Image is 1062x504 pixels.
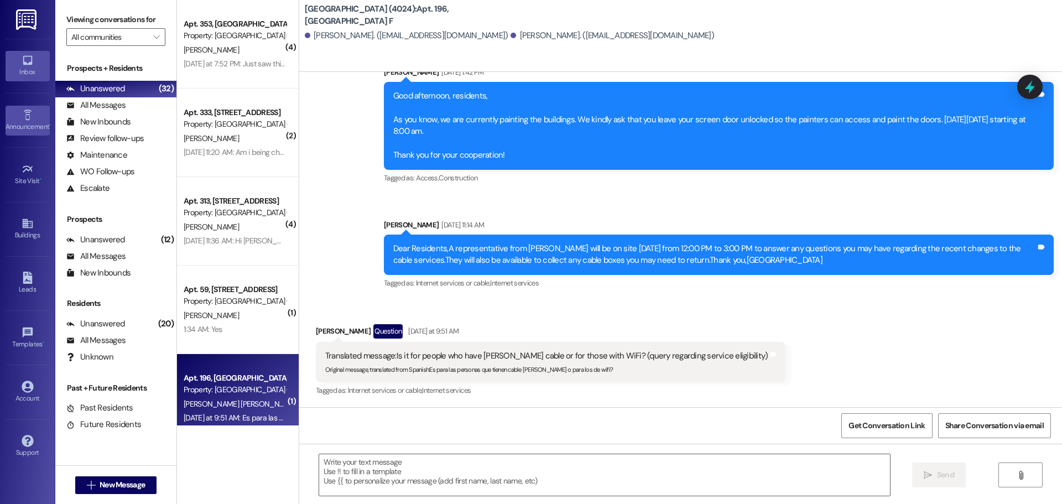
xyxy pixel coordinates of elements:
[66,149,127,161] div: Maintenance
[184,207,286,219] div: Property: [GEOGRAPHIC_DATA] (4024)
[71,28,148,46] input: All communities
[66,83,125,95] div: Unanswered
[416,173,439,183] span: Access ,
[55,382,176,394] div: Past + Future Residents
[40,175,41,183] span: •
[912,463,966,487] button: Send
[511,30,714,41] div: [PERSON_NAME]. ([EMAIL_ADDRESS][DOMAIN_NAME])
[6,268,50,298] a: Leads
[66,267,131,279] div: New Inbounds
[945,420,1044,432] span: Share Conversation via email
[325,366,613,373] sub: Original message, translated from Spanish : Es para las personas que tienen cable [PERSON_NAME] o...
[75,476,157,494] button: New Message
[1017,471,1025,480] i: 
[184,413,482,423] div: [DATE] at 9:51 AM: Es para las personas que tienen cable [PERSON_NAME] o para los de wifi?
[158,231,176,248] div: (12)
[43,339,44,346] span: •
[184,18,286,30] div: Apt. 353, [GEOGRAPHIC_DATA] P
[316,324,786,342] div: [PERSON_NAME]
[156,80,176,97] div: (32)
[66,251,126,262] div: All Messages
[66,116,131,128] div: New Inbounds
[393,90,1036,162] div: Good afternoon, residents, As you know, we are currently painting the buildings. We kindly ask th...
[924,471,932,480] i: 
[384,275,1054,291] div: Tagged as:
[184,310,239,320] span: [PERSON_NAME]
[184,399,299,409] span: [PERSON_NAME] [PERSON_NAME]
[155,315,176,332] div: (20)
[439,173,477,183] span: Construction
[6,160,50,190] a: Site Visit •
[66,11,165,28] label: Viewing conversations for
[184,147,497,157] div: [DATE] 11:20 AM: Am i being charged for Cable? Because i don't have a [PERSON_NAME] cable box
[184,118,286,130] div: Property: [GEOGRAPHIC_DATA] (4024)
[348,386,422,395] span: Internet services or cable ,
[184,222,239,232] span: [PERSON_NAME]
[49,121,51,129] span: •
[184,59,598,69] div: [DATE] at 7:52 PM: Just saw this on Neighbors: [URL][DOMAIN_NAME] FYI video showing someone near ...
[184,236,764,246] div: [DATE] 11:36 AM: Hi [PERSON_NAME], can I get a brief heads up about what's happening with the cab...
[66,402,133,414] div: Past Residents
[184,372,286,384] div: Apt. 196, [GEOGRAPHIC_DATA] F
[325,350,768,362] div: Translated message: Is it for people who have [PERSON_NAME] cable or for those with WiFi? (query ...
[439,219,484,231] div: [DATE] 11:14 AM
[184,295,286,307] div: Property: [GEOGRAPHIC_DATA] (4024)
[100,479,145,491] span: New Message
[66,351,113,363] div: Unknown
[66,166,134,178] div: WO Follow-ups
[490,278,539,288] span: Internet services
[6,377,50,407] a: Account
[848,420,925,432] span: Get Conversation Link
[87,481,95,490] i: 
[55,214,176,225] div: Prospects
[384,219,1054,235] div: [PERSON_NAME]
[66,335,126,346] div: All Messages
[184,384,286,396] div: Property: [GEOGRAPHIC_DATA] (4024)
[66,133,144,144] div: Review follow-ups
[184,284,286,295] div: Apt. 59, [STREET_ADDRESS]
[384,66,1054,82] div: [PERSON_NAME]
[384,170,1054,186] div: Tagged as:
[316,382,786,398] div: Tagged as:
[184,324,222,334] div: 1:34 AM: Yes
[153,33,159,41] i: 
[841,413,932,438] button: Get Conversation Link
[938,413,1051,438] button: Share Conversation via email
[184,195,286,207] div: Apt. 313, [STREET_ADDRESS]
[439,66,483,78] div: [DATE] 1:42 PM
[184,133,239,143] span: [PERSON_NAME]
[6,432,50,461] a: Support
[55,63,176,74] div: Prospects + Residents
[6,51,50,81] a: Inbox
[416,278,490,288] span: Internet services or cable ,
[305,3,526,27] b: [GEOGRAPHIC_DATA] (4024): Apt. 196, [GEOGRAPHIC_DATA] F
[66,183,110,194] div: Escalate
[66,100,126,111] div: All Messages
[55,298,176,309] div: Residents
[66,419,141,430] div: Future Residents
[66,234,125,246] div: Unanswered
[373,324,403,338] div: Question
[422,386,471,395] span: Internet services
[16,9,39,30] img: ResiDesk Logo
[937,469,954,481] span: Send
[6,323,50,353] a: Templates •
[66,318,125,330] div: Unanswered
[305,30,508,41] div: [PERSON_NAME]. ([EMAIL_ADDRESS][DOMAIN_NAME])
[184,107,286,118] div: Apt. 333, [STREET_ADDRESS]
[184,30,286,41] div: Property: [GEOGRAPHIC_DATA] (4024)
[393,243,1036,267] div: Dear Residents,A representative from [PERSON_NAME] will be on site [DATE] from 12:00 PM to 3:00 P...
[184,45,239,55] span: [PERSON_NAME]
[405,325,459,337] div: [DATE] at 9:51 AM
[6,214,50,244] a: Buildings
